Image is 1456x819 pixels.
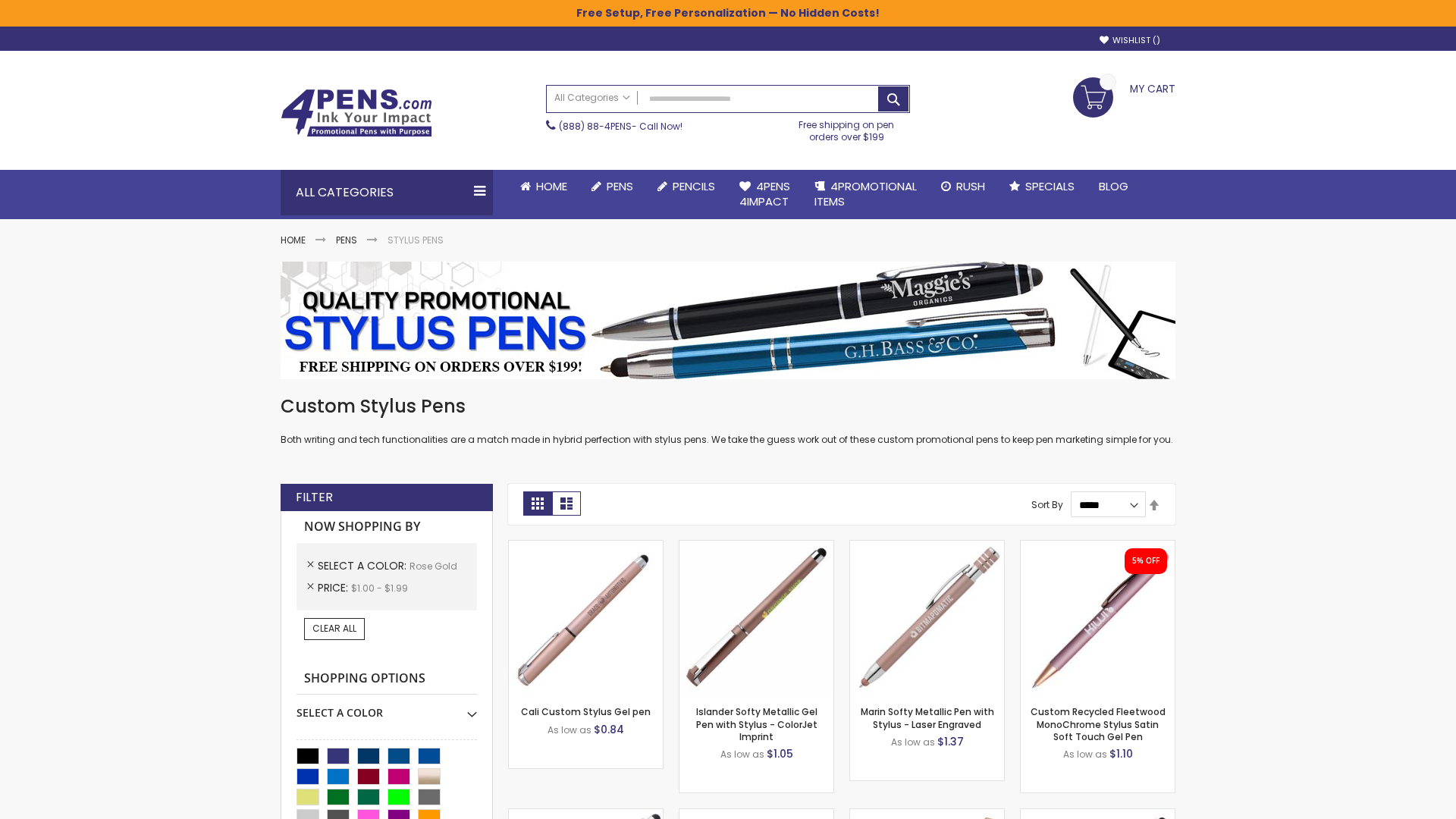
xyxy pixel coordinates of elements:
[318,580,351,595] span: Price
[1031,498,1063,511] label: Sort By
[673,178,715,194] span: Pencils
[1021,540,1175,553] a: Custom Recycled Fleetwood MonoChrome Stylus Satin Soft Touch Gel Pen-Rose Gold
[296,489,333,506] strong: Filter
[1025,178,1075,194] span: Specials
[312,622,356,635] span: Clear All
[281,394,1175,447] div: Both writing and tech functionalities are a match made in hybrid perfection with stylus pens. We ...
[559,120,632,133] a: (888) 88-4PENS
[1031,705,1166,742] a: Custom Recycled Fleetwood MonoChrome Stylus Satin Soft Touch Gel Pen
[409,560,457,573] span: Rose Gold
[509,541,663,695] img: Cali Custom Stylus Gel pen-Rose Gold
[679,540,833,553] a: Islander Softy Metallic Gel Pen with Stylus - ColorJet Imprint-Rose Gold
[679,541,833,695] img: Islander Softy Metallic Gel Pen with Stylus - ColorJet Imprint-Rose Gold
[297,511,477,543] strong: Now Shopping by
[304,618,365,639] a: Clear All
[281,394,1175,419] h1: Custom Stylus Pens
[548,723,591,736] span: As low as
[579,170,645,203] a: Pens
[645,170,727,203] a: Pencils
[508,170,579,203] a: Home
[281,234,306,246] a: Home
[594,722,624,737] span: $0.84
[607,178,633,194] span: Pens
[720,748,764,761] span: As low as
[297,663,477,695] strong: Shopping Options
[861,705,994,730] a: Marin Softy Metallic Pen with Stylus - Laser Engraved
[388,234,444,246] strong: Stylus Pens
[523,491,552,516] strong: Grid
[937,734,964,749] span: $1.37
[281,262,1175,379] img: Stylus Pens
[509,540,663,553] a: Cali Custom Stylus Gel pen-Rose Gold
[850,541,1004,695] img: Marin Softy Metallic Pen with Stylus - Laser Engraved-Rose Gold
[521,705,651,718] a: Cali Custom Stylus Gel pen
[1100,35,1160,46] a: Wishlist
[281,89,432,137] img: 4Pens Custom Pens and Promotional Products
[1099,178,1128,194] span: Blog
[850,540,1004,553] a: Marin Softy Metallic Pen with Stylus - Laser Engraved-Rose Gold
[1132,556,1159,566] div: 5% OFF
[696,705,817,742] a: Islander Softy Metallic Gel Pen with Stylus - ColorJet Imprint
[1063,748,1107,761] span: As low as
[814,178,917,209] span: 4PROMOTIONAL ITEMS
[536,178,567,194] span: Home
[802,170,929,219] a: 4PROMOTIONALITEMS
[318,558,409,573] span: Select A Color
[336,234,357,246] a: Pens
[891,736,935,748] span: As low as
[727,170,802,219] a: 4Pens4impact
[1087,170,1141,203] a: Blog
[281,170,493,215] div: All Categories
[739,178,790,209] span: 4Pens 4impact
[1109,746,1133,761] span: $1.10
[929,170,997,203] a: Rush
[554,92,630,104] span: All Categories
[351,582,408,595] span: $1.00 - $1.99
[297,695,477,720] div: Select A Color
[997,170,1087,203] a: Specials
[559,120,682,133] span: - Call Now!
[547,86,638,111] a: All Categories
[1021,541,1175,695] img: Custom Recycled Fleetwood MonoChrome Stylus Satin Soft Touch Gel Pen-Rose Gold
[783,113,911,143] div: Free shipping on pen orders over $199
[956,178,985,194] span: Rush
[767,746,793,761] span: $1.05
